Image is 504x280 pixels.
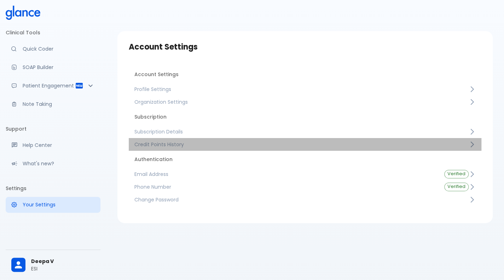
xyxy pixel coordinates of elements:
li: Support [6,120,100,137]
span: Organization Settings [134,98,469,105]
span: Verified [445,171,468,177]
a: Credit Points History [129,138,481,151]
span: Profile Settings [134,86,469,93]
p: Note Taking [23,101,95,108]
span: Verified [445,184,468,189]
span: Change Password [134,196,469,203]
h3: Account Settings [129,42,481,52]
p: ESI [31,265,95,272]
a: Change Password [129,193,481,206]
a: Phone NumberVerified [129,181,481,193]
li: Subscription [129,108,481,125]
p: SOAP Builder [23,64,95,71]
p: What's new? [23,160,95,167]
a: Organization Settings [129,96,481,108]
span: Deepa V [31,258,95,265]
a: Email AddressVerified [129,168,481,181]
p: Help Center [23,142,95,149]
span: Credit Points History [134,141,469,148]
a: Subscription Details [129,125,481,138]
li: Account Settings [129,66,481,83]
div: Deepa VESI [6,253,100,277]
div: Patient Reports & Referrals [6,78,100,93]
li: Settings [6,180,100,197]
div: Recent updates and feature releases [6,156,100,171]
a: Advanced note-taking [6,96,100,112]
span: Phone Number [134,183,433,190]
p: Your Settings [23,201,95,208]
a: Docugen: Compose a clinical documentation in seconds [6,59,100,75]
a: Manage your settings [6,197,100,212]
a: Moramiz: Find ICD10AM codes instantly [6,41,100,57]
li: Clinical Tools [6,24,100,41]
li: Authentication [129,151,481,168]
a: Get help from our support team [6,137,100,153]
a: Profile Settings [129,83,481,96]
span: Email Address [134,171,433,178]
p: Quick Coder [23,45,95,52]
p: Patient Engagement [23,82,75,89]
span: Subscription Details [134,128,469,135]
